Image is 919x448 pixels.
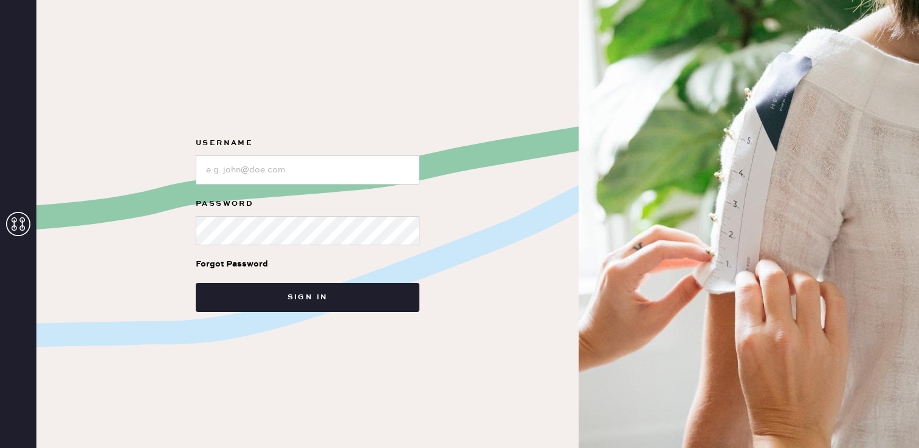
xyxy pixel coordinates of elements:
button: Sign in [196,283,419,312]
input: e.g. john@doe.com [196,155,419,185]
label: Username [196,136,419,151]
a: Forgot Password [196,245,268,283]
div: Forgot Password [196,257,268,271]
label: Password [196,197,419,211]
